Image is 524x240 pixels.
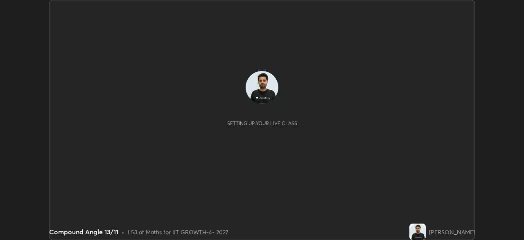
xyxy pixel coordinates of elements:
img: d48540decc314834be1d57de48c05c47.jpg [246,71,278,104]
img: d48540decc314834be1d57de48c05c47.jpg [409,224,426,240]
div: Compound Angle 13/11 [49,227,118,237]
div: [PERSON_NAME] [429,228,475,236]
div: • [122,228,124,236]
div: Setting up your live class [227,120,297,126]
div: L53 of Maths for IIT GROWTH-4- 2027 [128,228,228,236]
